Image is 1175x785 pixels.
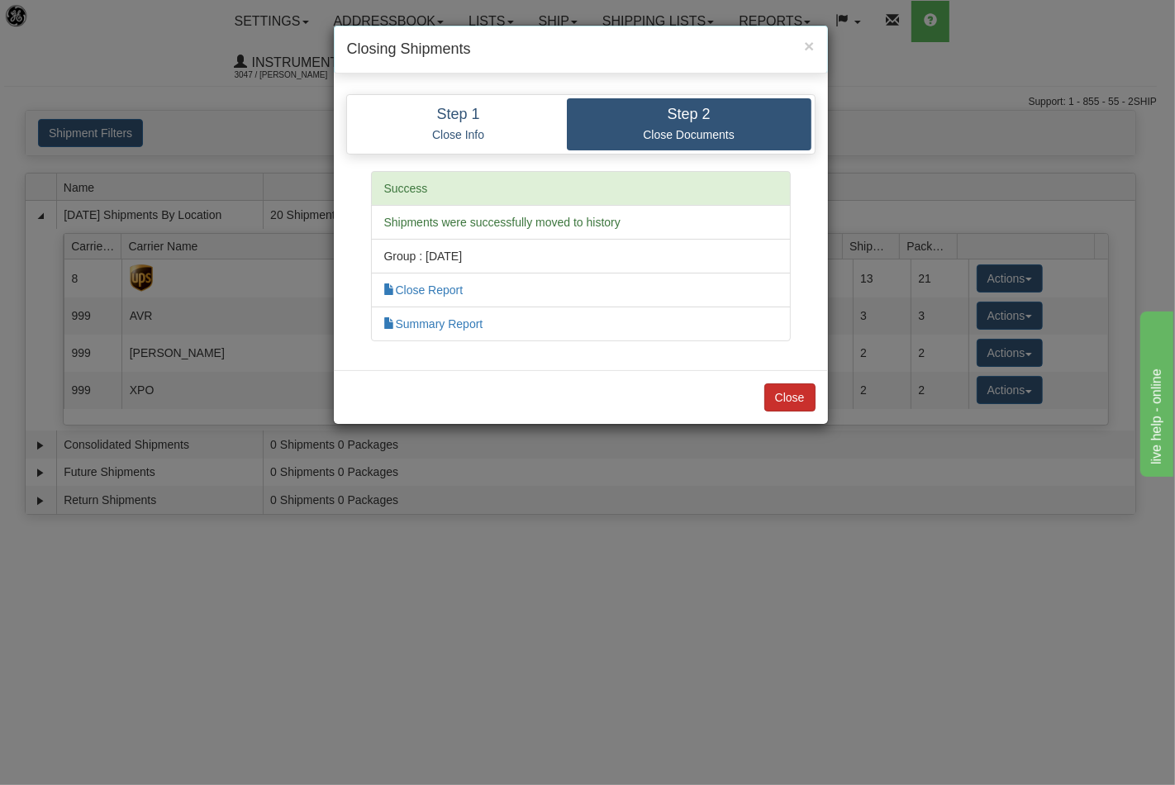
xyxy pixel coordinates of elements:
li: Shipments were successfully moved to history [371,205,791,240]
iframe: chat widget [1137,308,1173,477]
div: live help - online [12,10,153,30]
p: Close Documents [579,127,799,142]
h4: Step 1 [363,107,554,123]
span: × [804,36,814,55]
a: Step 2 Close Documents [567,98,811,150]
p: Close Info [363,127,554,142]
li: Group : [DATE] [371,239,791,274]
li: Success [371,171,791,206]
h4: Step 2 [579,107,799,123]
a: Summary Report [384,317,483,331]
a: Close Report [384,283,464,297]
h4: Closing Shipments [347,39,815,60]
button: Close [764,383,816,412]
button: Close [804,37,814,55]
a: Step 1 Close Info [350,98,567,150]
